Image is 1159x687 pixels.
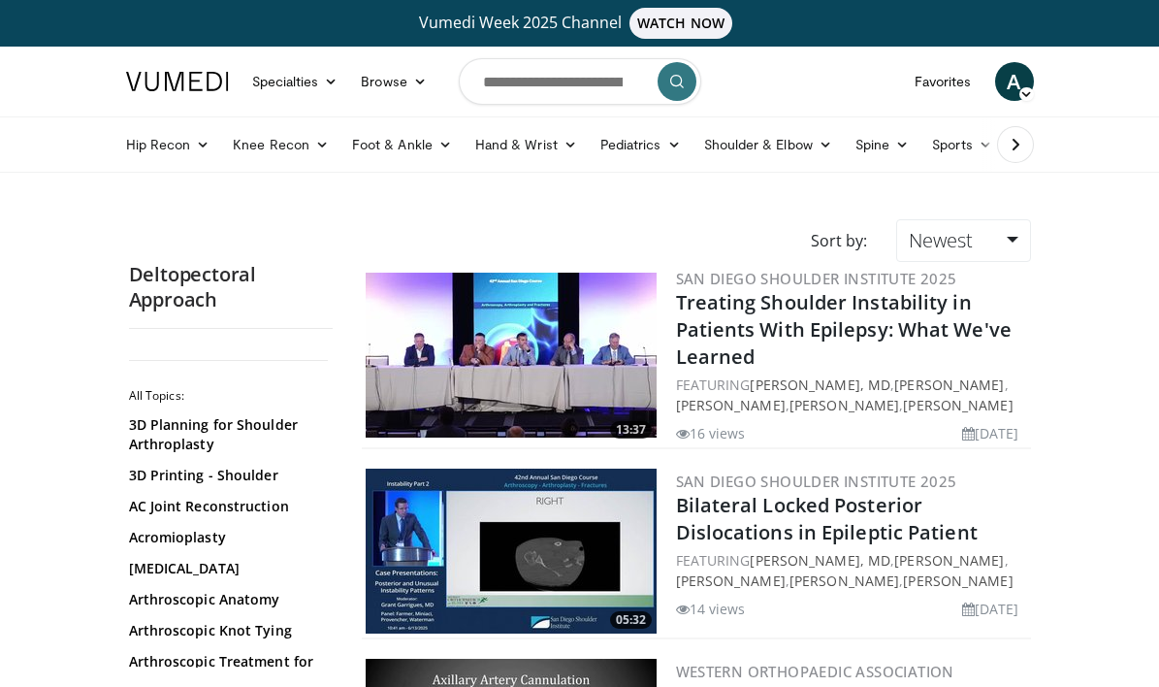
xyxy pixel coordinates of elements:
[340,125,464,164] a: Foot & Ankle
[129,466,323,485] a: 3D Printing - Shoulder
[894,376,1004,394] a: [PERSON_NAME]
[676,423,746,443] li: 16 views
[676,289,1012,370] a: Treating Shoulder Instability in Patients With Epilepsy: What We've Learned
[903,572,1013,590] a: [PERSON_NAME]
[366,469,657,634] img: 62596bc6-63d7-4429-bb8d-708b1a4f69e0.300x170_q85_crop-smart_upscale.jpg
[676,472,957,491] a: San Diego Shoulder Institute 2025
[676,599,746,619] li: 14 views
[349,62,438,101] a: Browse
[903,62,983,101] a: Favorites
[962,423,1019,443] li: [DATE]
[903,396,1013,414] a: [PERSON_NAME]
[610,421,652,439] span: 13:37
[676,375,1027,415] div: FEATURING , , , ,
[126,72,229,91] img: VuMedi Logo
[920,125,1004,164] a: Sports
[610,611,652,629] span: 05:32
[844,125,920,164] a: Spine
[796,219,882,262] div: Sort by:
[129,590,323,609] a: Arthroscopic Anatomy
[894,551,1004,570] a: [PERSON_NAME]
[789,572,899,590] a: [PERSON_NAME]
[750,551,890,570] a: [PERSON_NAME], MD
[459,58,701,105] input: Search topics, interventions
[129,262,333,312] h2: Deltopectoral Approach
[676,572,786,590] a: [PERSON_NAME]
[676,662,954,681] a: Western Orthopaedic Association
[962,599,1019,619] li: [DATE]
[589,125,692,164] a: Pediatrics
[129,415,323,454] a: 3D Planning for Shoulder Arthroplasty
[789,396,899,414] a: [PERSON_NAME]
[241,62,350,101] a: Specialties
[129,621,323,640] a: Arthroscopic Knot Tying
[995,62,1034,101] a: A
[114,8,1046,39] a: Vumedi Week 2025 ChannelWATCH NOW
[129,559,323,578] a: [MEDICAL_DATA]
[896,219,1030,262] a: Newest
[366,469,657,634] a: 05:32
[129,388,328,404] h2: All Topics:
[909,227,973,253] span: Newest
[676,550,1027,591] div: FEATURING , , , ,
[114,125,222,164] a: Hip Recon
[366,273,657,438] a: 13:37
[692,125,844,164] a: Shoulder & Elbow
[129,497,323,516] a: AC Joint Reconstruction
[750,376,890,394] a: [PERSON_NAME], MD
[629,8,732,39] span: WATCH NOW
[676,396,786,414] a: [PERSON_NAME]
[221,125,340,164] a: Knee Recon
[676,492,978,545] a: Bilateral Locked Posterior Dislocations in Epileptic Patient
[676,269,957,288] a: San Diego Shoulder Institute 2025
[366,273,657,438] img: c94281fe-92dc-4757-a228-7e308c7dd9b7.300x170_q85_crop-smart_upscale.jpg
[464,125,589,164] a: Hand & Wrist
[129,528,323,547] a: Acromioplasty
